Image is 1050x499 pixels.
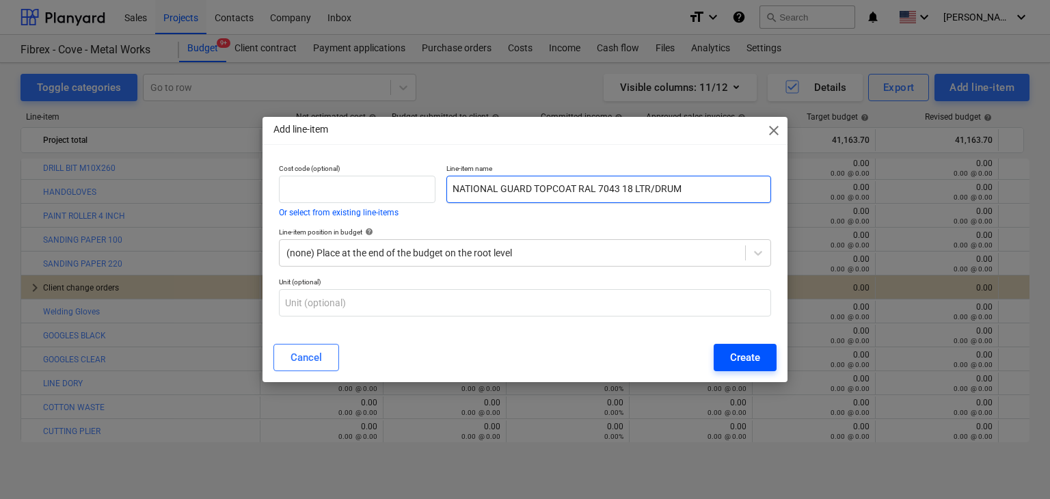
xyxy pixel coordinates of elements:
p: Line-item name [446,164,771,176]
span: help [362,228,373,236]
input: Unit (optional) [279,289,771,316]
button: Cancel [273,344,339,371]
p: Add line-item [273,122,328,137]
div: Create [730,349,760,366]
button: Or select from existing line-items [279,208,399,217]
div: Line-item position in budget [279,228,771,237]
iframe: Chat Widget [982,433,1050,499]
span: close [766,122,782,139]
button: Create [714,344,777,371]
div: Cancel [291,349,322,366]
p: Cost code (optional) [279,164,435,176]
p: Unit (optional) [279,278,771,289]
